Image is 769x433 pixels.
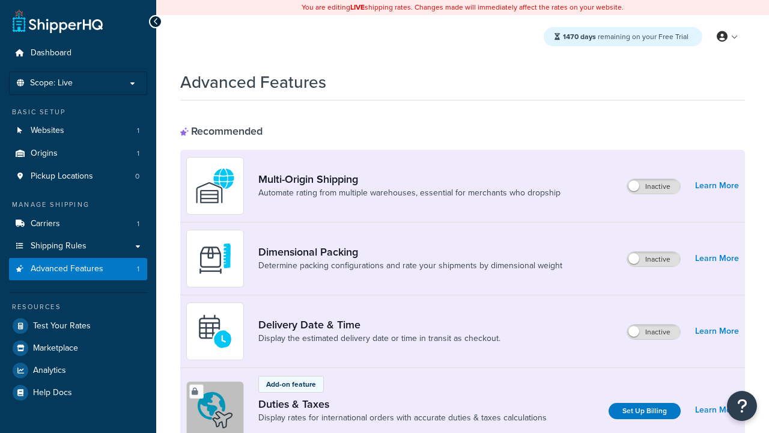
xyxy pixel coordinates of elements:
[258,187,561,199] a: Automate rating from multiple warehouses, essential for merchants who dropship
[194,310,236,352] img: gfkeb5ejjkALwAAAABJRU5ErkJggg==
[33,366,66,376] span: Analytics
[9,143,147,165] li: Origins
[31,241,87,251] span: Shipping Rules
[137,264,139,274] span: 1
[9,42,147,64] a: Dashboard
[31,149,58,159] span: Origins
[258,173,561,186] a: Multi-Origin Shipping
[9,235,147,257] a: Shipping Rules
[194,165,236,207] img: WatD5o0RtDAAAAAElFTkSuQmCC
[9,200,147,210] div: Manage Shipping
[695,323,739,340] a: Learn More
[258,318,500,331] a: Delivery Date & Time
[9,120,147,142] a: Websites1
[31,219,60,229] span: Carriers
[33,321,91,331] span: Test Your Rates
[194,238,236,280] img: DTVBYsAAAAAASUVORK5CYII=
[266,379,316,390] p: Add-on feature
[9,165,147,188] li: Pickup Locations
[627,179,680,194] label: Inactive
[258,260,562,272] a: Determine packing configurations and rate your shipments by dimensional weight
[137,149,139,159] span: 1
[137,219,139,229] span: 1
[695,402,739,419] a: Learn More
[9,213,147,235] a: Carriers1
[695,250,739,267] a: Learn More
[695,177,739,194] a: Learn More
[9,165,147,188] a: Pickup Locations0
[31,48,71,58] span: Dashboard
[258,245,562,259] a: Dimensional Packing
[9,107,147,117] div: Basic Setup
[31,264,103,274] span: Advanced Features
[727,391,757,421] button: Open Resource Center
[9,120,147,142] li: Websites
[609,403,681,419] a: Set Up Billing
[9,360,147,381] a: Analytics
[135,171,139,182] span: 0
[627,325,680,339] label: Inactive
[31,171,93,182] span: Pickup Locations
[563,31,688,42] span: remaining on your Free Trial
[137,126,139,136] span: 1
[33,343,78,354] span: Marketplace
[9,337,147,359] a: Marketplace
[30,78,73,88] span: Scope: Live
[33,388,72,398] span: Help Docs
[627,252,680,266] label: Inactive
[563,31,596,42] strong: 1470 days
[9,302,147,312] div: Resources
[9,213,147,235] li: Carriers
[258,412,547,424] a: Display rates for international orders with accurate duties & taxes calculations
[9,258,147,280] li: Advanced Features
[9,258,147,280] a: Advanced Features1
[9,382,147,404] a: Help Docs
[9,143,147,165] a: Origins1
[180,124,263,138] div: Recommended
[180,70,326,94] h1: Advanced Features
[258,398,547,411] a: Duties & Taxes
[350,2,365,13] b: LIVE
[258,333,500,345] a: Display the estimated delivery date or time in transit as checkout.
[31,126,64,136] span: Websites
[9,315,147,337] a: Test Your Rates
